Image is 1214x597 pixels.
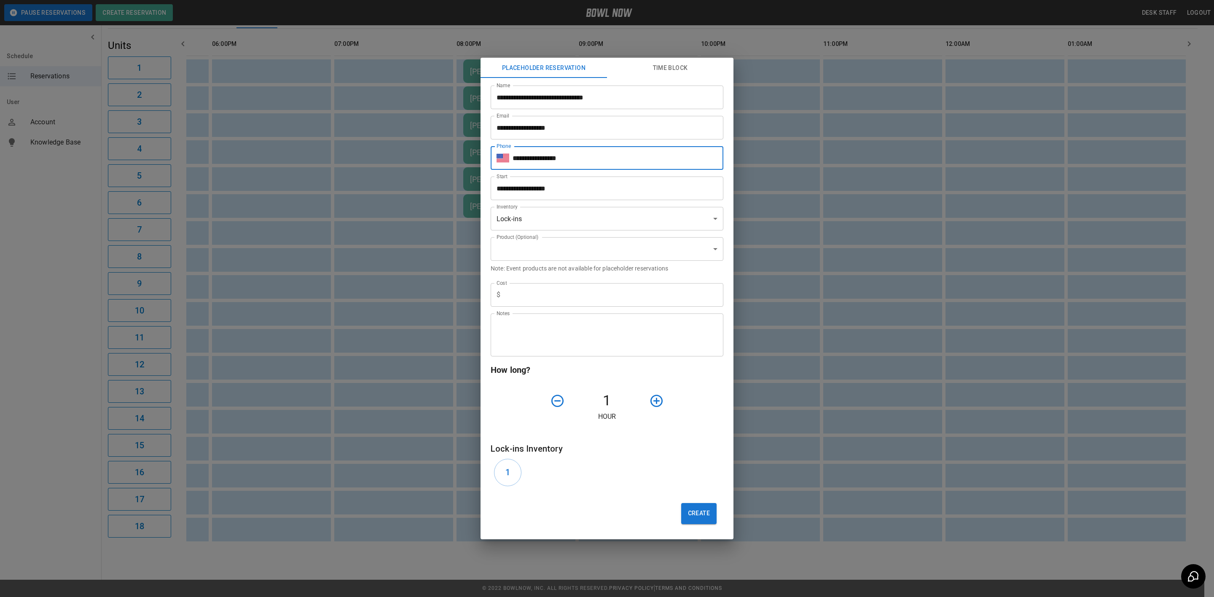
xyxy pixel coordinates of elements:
[607,58,733,78] button: Time Block
[491,442,723,455] h6: Lock-ins Inventory
[491,264,723,273] p: Note: Event products are not available for placeholder reservations
[497,152,509,164] button: Select country
[481,58,607,78] button: Placeholder Reservation
[497,173,508,180] label: Start
[491,363,723,377] h6: How long?
[568,392,646,410] h4: 1
[681,503,717,524] button: Create
[494,459,521,486] button: 1
[505,466,510,479] h6: 1
[491,237,723,261] div: ​
[491,412,723,422] p: Hour
[491,177,717,200] input: Choose date, selected date is Oct 10, 2025
[497,142,511,150] label: Phone
[491,207,723,230] div: Lock-ins
[497,290,500,300] p: $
